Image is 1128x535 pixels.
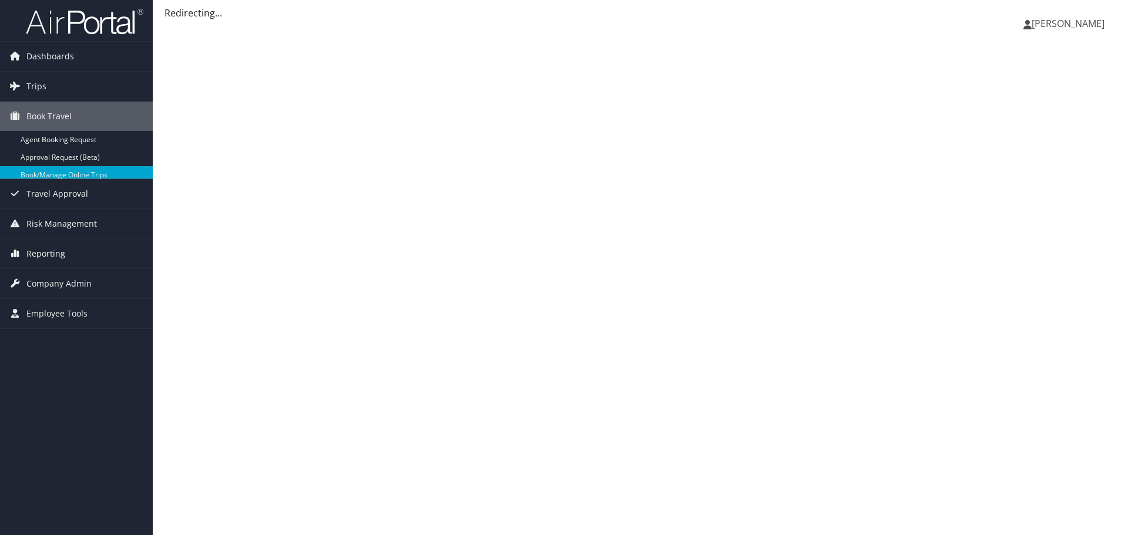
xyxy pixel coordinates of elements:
[26,42,74,71] span: Dashboards
[26,299,88,328] span: Employee Tools
[26,239,65,268] span: Reporting
[1023,6,1116,41] a: [PERSON_NAME]
[164,6,1116,20] div: Redirecting...
[26,269,92,298] span: Company Admin
[26,209,97,238] span: Risk Management
[1032,17,1104,30] span: [PERSON_NAME]
[26,102,72,131] span: Book Travel
[26,8,143,35] img: airportal-logo.png
[26,72,46,101] span: Trips
[26,179,88,208] span: Travel Approval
